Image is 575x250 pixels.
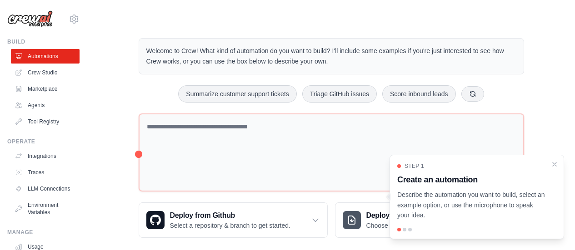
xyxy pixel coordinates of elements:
a: LLM Connections [11,181,80,196]
img: Logo [7,10,53,28]
div: Manage [7,229,80,236]
p: Welcome to Crew! What kind of automation do you want to build? I'll include some examples if you'... [146,46,516,67]
span: Step 1 [405,162,424,170]
p: Choose a zip file to upload. [366,221,443,230]
a: Marketplace [11,82,80,96]
button: Summarize customer support tickets [178,85,296,103]
p: Describe the automation you want to build, select an example option, or use the microphone to spe... [397,190,545,221]
h3: Deploy from Github [170,210,290,221]
button: Score inbound leads [382,85,456,103]
a: Integrations [11,149,80,163]
div: Operate [7,138,80,145]
a: Tool Registry [11,114,80,129]
a: Automations [11,49,80,64]
button: Triage GitHub issues [302,85,377,103]
div: Build [7,38,80,45]
a: Crew Studio [11,65,80,80]
a: Traces [11,165,80,180]
a: Environment Variables [11,198,80,220]
button: Close walkthrough [551,161,558,168]
a: Agents [11,98,80,113]
h3: Create an automation [397,173,545,186]
h3: Deploy from zip file [366,210,443,221]
p: Select a repository & branch to get started. [170,221,290,230]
